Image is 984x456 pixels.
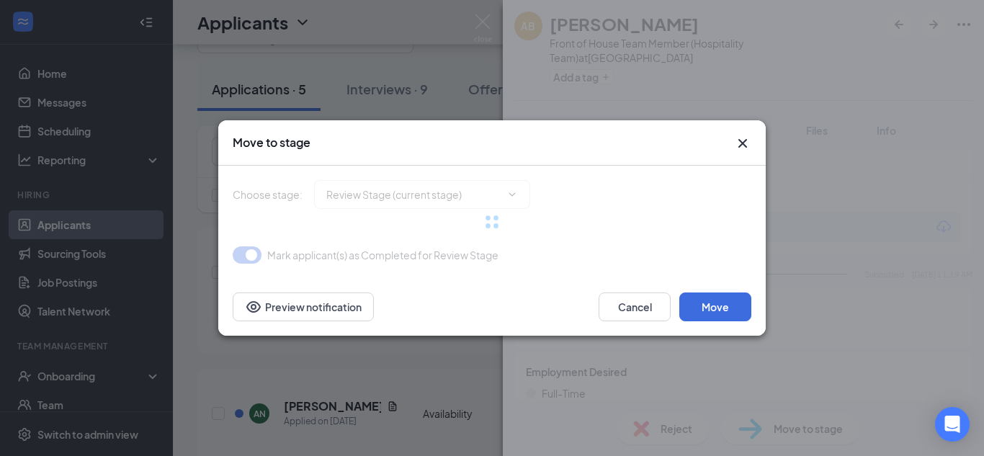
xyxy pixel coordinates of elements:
[679,292,751,321] button: Move
[734,135,751,152] svg: Cross
[599,292,671,321] button: Cancel
[233,135,310,151] h3: Move to stage
[734,135,751,152] button: Close
[935,407,970,442] div: Open Intercom Messenger
[233,292,374,321] button: Preview notificationEye
[245,298,262,316] svg: Eye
